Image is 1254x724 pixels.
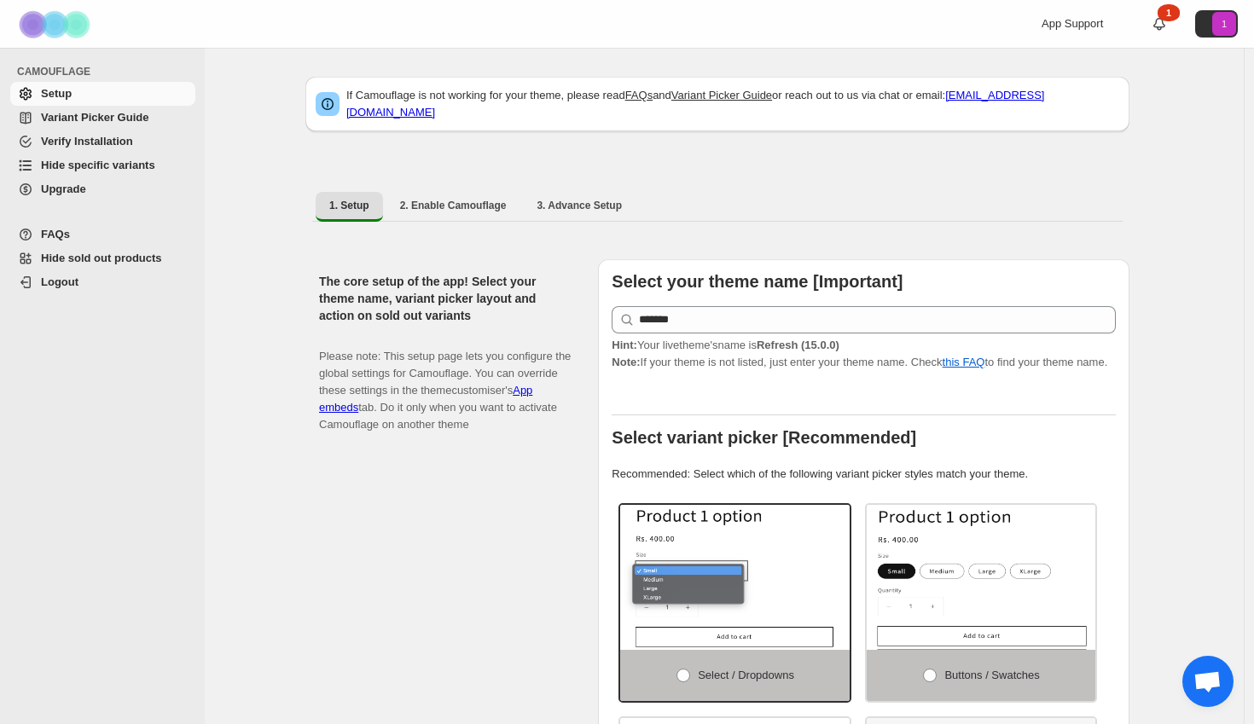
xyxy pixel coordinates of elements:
span: Setup [41,87,72,100]
a: Hide sold out products [10,246,195,270]
span: Hide sold out products [41,252,162,264]
div: Open chat [1182,656,1234,707]
p: If Camouflage is not working for your theme, please read and or reach out to us via chat or email: [346,87,1119,121]
span: App Support [1042,17,1103,30]
span: Hide specific variants [41,159,155,171]
b: Select variant picker [Recommended] [612,428,916,447]
span: Avatar with initials 1 [1212,12,1236,36]
a: Variant Picker Guide [10,106,195,130]
a: FAQs [625,89,653,101]
span: 2. Enable Camouflage [400,199,507,212]
span: CAMOUFLAGE [17,65,196,78]
strong: Refresh (15.0.0) [757,339,839,351]
span: FAQs [41,228,70,240]
p: If your theme is not listed, just enter your theme name. Check to find your theme name. [612,337,1116,371]
img: Buttons / Swatches [867,505,1096,650]
text: 1 [1222,19,1227,29]
a: Hide specific variants [10,153,195,177]
a: FAQs [10,223,195,246]
span: 3. Advance Setup [537,199,622,212]
span: Your live theme's name is [612,339,839,351]
button: Avatar with initials 1 [1195,10,1238,38]
span: Logout [41,275,78,288]
p: Please note: This setup page lets you configure the global settings for Camouflage. You can overr... [319,331,571,433]
strong: Note: [612,356,640,368]
img: Select / Dropdowns [620,505,850,650]
span: Verify Installation [41,135,133,148]
span: Select / Dropdowns [698,669,794,681]
a: Upgrade [10,177,195,201]
p: Recommended: Select which of the following variant picker styles match your theme. [612,466,1116,483]
strong: Hint: [612,339,637,351]
a: 1 [1151,15,1168,32]
span: Buttons / Swatches [944,669,1039,681]
span: Upgrade [41,182,86,195]
a: Setup [10,82,195,106]
img: Camouflage [14,1,99,48]
h2: The core setup of the app! Select your theme name, variant picker layout and action on sold out v... [319,273,571,324]
a: Logout [10,270,195,294]
span: Variant Picker Guide [41,111,148,124]
b: Select your theme name [Important] [612,272,903,291]
div: 1 [1158,4,1180,21]
a: Variant Picker Guide [671,89,772,101]
span: 1. Setup [329,199,369,212]
a: Verify Installation [10,130,195,153]
a: this FAQ [943,356,985,368]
